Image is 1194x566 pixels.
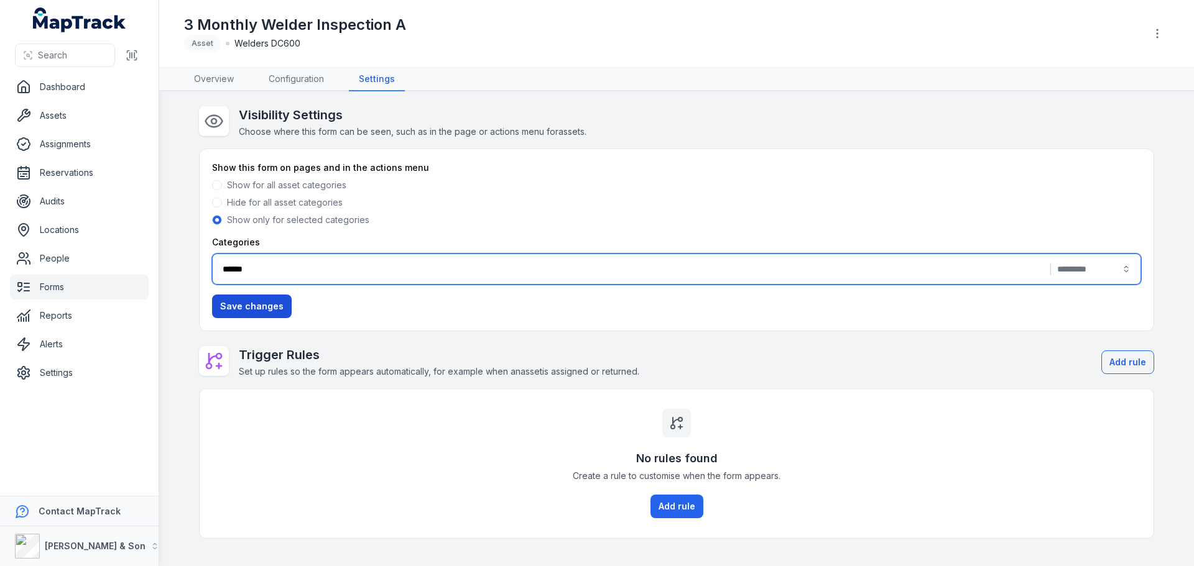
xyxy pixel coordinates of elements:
[10,75,149,99] a: Dashboard
[573,470,780,482] span: Create a rule to customise when the form appears.
[45,541,146,551] strong: [PERSON_NAME] & Son
[212,294,292,318] button: Save changes
[636,450,718,467] h3: No rules found
[184,68,244,91] a: Overview
[10,189,149,214] a: Audits
[10,360,149,385] a: Settings
[1101,350,1154,374] button: Add rule
[239,366,639,377] span: Set up rules so the form appears automatically, for example when an asset is assigned or returned.
[227,179,346,191] label: Show for all asset categories
[234,37,300,50] span: Welders DC600
[239,106,586,124] h2: Visibility Settings
[33,7,126,32] a: MapTrack
[38,49,67,62] span: Search
[10,303,149,328] a: Reports
[227,214,369,226] label: Show only for selected categories
[212,236,260,249] label: Categories
[10,332,149,357] a: Alerts
[239,126,586,137] span: Choose where this form can be seen, such as in the page or actions menu for assets .
[39,506,121,516] strong: Contact MapTrack
[227,196,343,209] label: Hide for all asset categories
[10,103,149,128] a: Assets
[15,43,115,67] button: Search
[259,68,334,91] a: Configuration
[10,246,149,271] a: People
[650,495,703,518] button: Add rule
[212,162,429,174] label: Show this form on pages and in the actions menu
[239,346,639,363] h2: Trigger Rules
[10,160,149,185] a: Reservations
[10,217,149,242] a: Locations
[212,253,1141,285] button: |
[349,68,405,91] a: Settings
[184,15,406,35] h1: 3 Monthly Welder Inspection A
[10,132,149,157] a: Assignments
[10,275,149,299] a: Forms
[184,35,221,52] div: Asset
